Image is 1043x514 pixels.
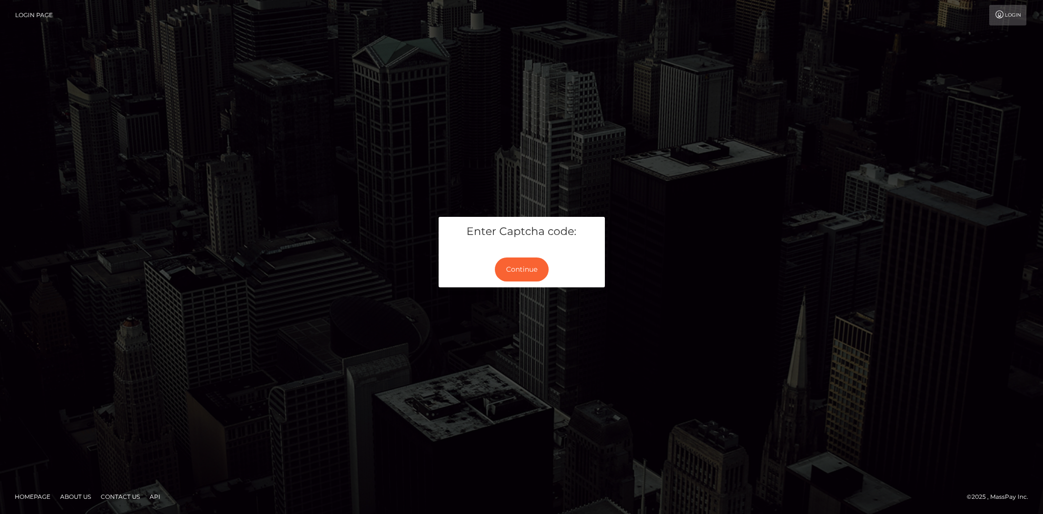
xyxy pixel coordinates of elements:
h5: Enter Captcha code: [446,224,598,239]
a: Login [989,5,1026,25]
a: API [146,489,164,504]
a: Contact Us [97,489,144,504]
button: Continue [495,257,549,281]
a: Homepage [11,489,54,504]
div: © 2025 , MassPay Inc. [967,491,1036,502]
a: About Us [56,489,95,504]
a: Login Page [15,5,53,25]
